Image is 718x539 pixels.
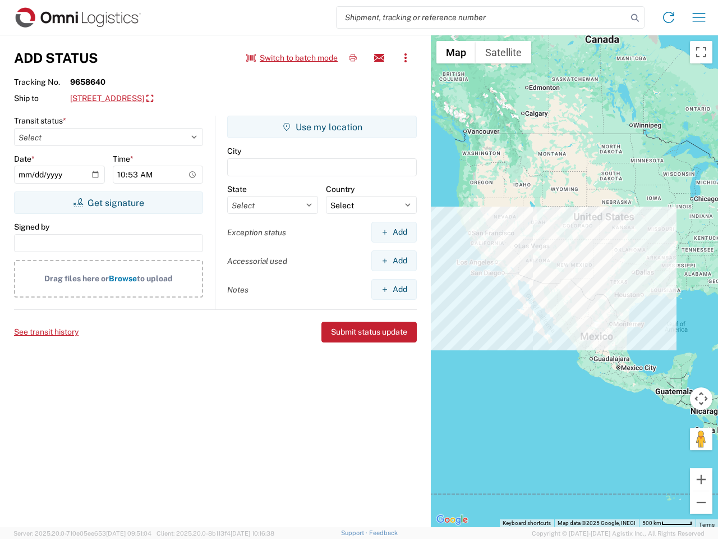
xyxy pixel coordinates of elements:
[227,184,247,194] label: State
[106,530,151,537] span: [DATE] 09:51:04
[369,529,398,536] a: Feedback
[690,491,712,514] button: Zoom out
[341,529,369,536] a: Support
[70,77,105,87] strong: 9658640
[14,50,98,66] h3: Add Status
[231,530,274,537] span: [DATE] 10:16:38
[642,520,661,526] span: 500 km
[503,519,551,527] button: Keyboard shortcuts
[70,89,153,108] a: [STREET_ADDRESS]
[321,322,417,342] button: Submit status update
[14,191,203,214] button: Get signature
[434,513,471,527] img: Google
[558,520,636,526] span: Map data ©2025 Google, INEGI
[639,519,696,527] button: Map Scale: 500 km per 51 pixels
[13,530,151,537] span: Server: 2025.20.0-710e05ee653
[109,274,137,283] span: Browse
[699,522,715,528] a: Terms
[14,116,66,126] label: Transit status
[337,7,627,28] input: Shipment, tracking or reference number
[227,285,248,295] label: Notes
[690,468,712,491] button: Zoom in
[690,428,712,450] button: Drag Pegman onto the map to open Street View
[227,256,287,266] label: Accessorial used
[14,77,70,87] span: Tracking No.
[371,250,417,271] button: Add
[227,116,417,138] button: Use my location
[246,49,338,67] button: Switch to batch mode
[436,41,476,63] button: Show street map
[14,93,70,103] span: Ship to
[113,154,134,164] label: Time
[227,227,286,237] label: Exception status
[14,154,35,164] label: Date
[227,146,241,156] label: City
[137,274,173,283] span: to upload
[157,530,274,537] span: Client: 2025.20.0-8b113f4
[532,528,705,538] span: Copyright © [DATE]-[DATE] Agistix Inc., All Rights Reserved
[371,222,417,243] button: Add
[690,387,712,410] button: Map camera controls
[690,41,712,63] button: Toggle fullscreen view
[14,222,49,232] label: Signed by
[326,184,355,194] label: Country
[44,274,109,283] span: Drag files here or
[434,513,471,527] a: Open this area in Google Maps (opens a new window)
[14,323,79,341] button: See transit history
[371,279,417,300] button: Add
[476,41,531,63] button: Show satellite imagery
